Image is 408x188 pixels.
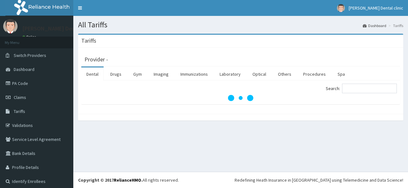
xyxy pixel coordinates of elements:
[387,23,403,28] li: Tariffs
[14,108,25,114] span: Tariffs
[326,84,397,93] label: Search:
[342,84,397,93] input: Search:
[78,21,403,29] h1: All Tariffs
[73,172,408,188] footer: All rights reserved.
[235,177,403,183] div: Redefining Heath Insurance in [GEOGRAPHIC_DATA] using Telemedicine and Data Science!
[215,67,246,81] a: Laboratory
[81,38,96,44] h3: Tariffs
[14,66,34,72] span: Dashboard
[298,67,331,81] a: Procedures
[273,67,296,81] a: Others
[175,67,213,81] a: Immunizations
[363,23,386,28] a: Dashboard
[78,177,142,183] strong: Copyright © 2017 .
[84,57,108,62] h3: Provider -
[14,52,46,58] span: Switch Providers
[228,85,253,111] svg: audio-loading
[349,5,403,11] span: [PERSON_NAME] Dental clinic
[114,177,141,183] a: RelianceHMO
[128,67,147,81] a: Gym
[22,35,38,39] a: Online
[22,26,97,31] p: [PERSON_NAME] Dental clinic
[14,94,26,100] span: Claims
[337,4,345,12] img: User Image
[105,67,127,81] a: Drugs
[247,67,271,81] a: Optical
[81,67,104,81] a: Dental
[149,67,174,81] a: Imaging
[3,19,18,33] img: User Image
[332,67,350,81] a: Spa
